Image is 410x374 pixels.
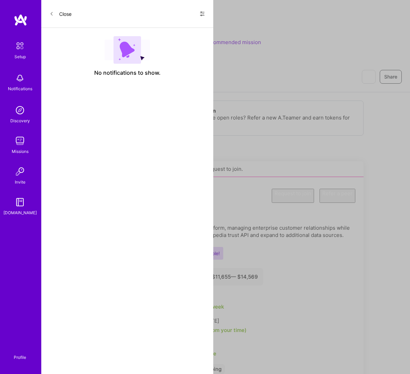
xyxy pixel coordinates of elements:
[15,178,25,186] div: Invite
[14,53,26,60] div: Setup
[8,85,32,92] div: Notifications
[13,39,27,53] img: setup
[13,195,27,209] img: guide book
[105,36,150,64] img: empty
[13,71,27,85] img: bell
[14,354,26,360] div: Profile
[13,103,27,117] img: discovery
[14,14,28,26] img: logo
[13,165,27,178] img: Invite
[11,346,29,360] a: Profile
[12,148,29,155] div: Missions
[10,117,30,124] div: Discovery
[13,134,27,148] img: teamwork
[3,209,37,216] div: [DOMAIN_NAME]
[94,69,161,76] span: No notifications to show.
[50,8,72,19] button: Close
